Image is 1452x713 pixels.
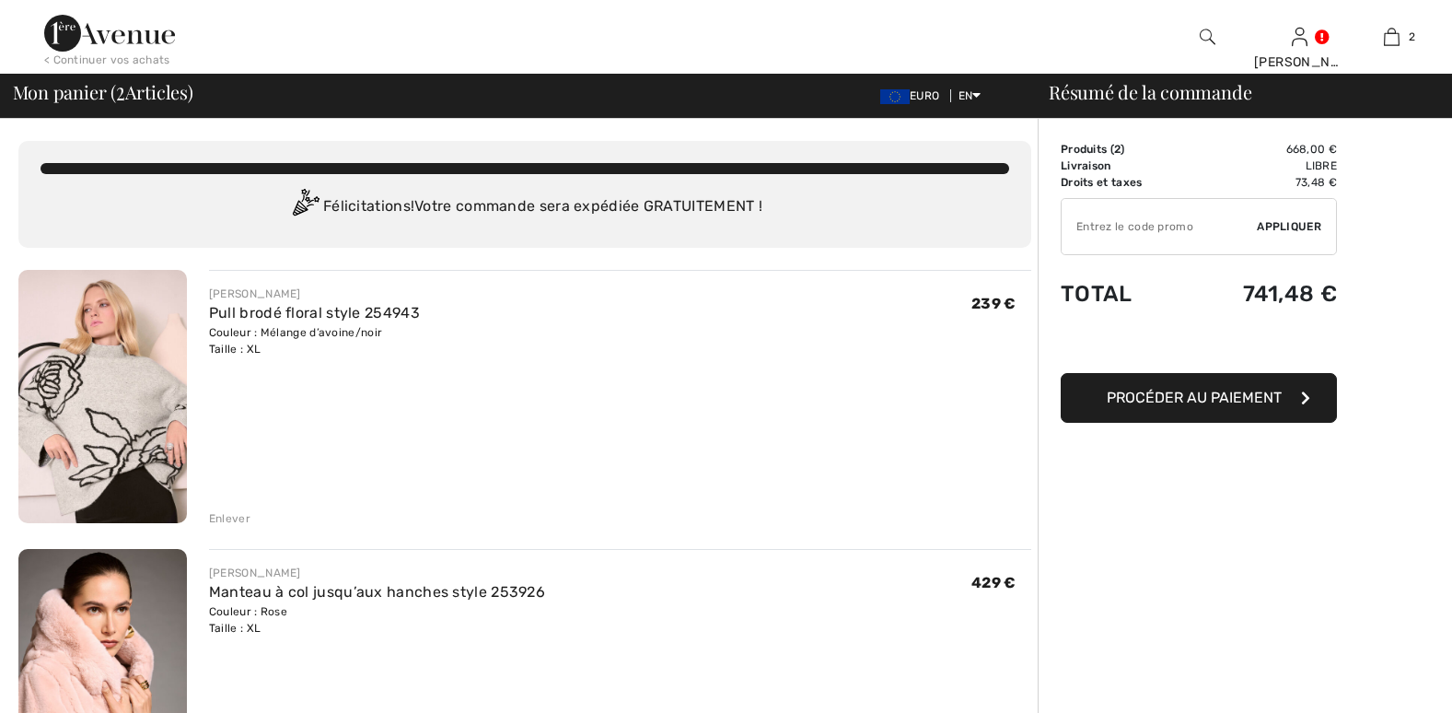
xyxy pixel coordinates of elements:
[1061,141,1189,158] td: )
[971,574,1016,591] span: 429 €
[1061,325,1337,367] iframe: PayPal
[209,326,382,356] font: Couleur : Mélange d’avoine/noir Taille : XL
[286,189,323,226] img: Congratulation2.svg
[880,89,947,102] span: EURO
[1061,143,1121,156] font: Produits (
[971,295,1016,312] span: 239 €
[116,78,125,102] span: 2
[1107,389,1282,406] span: Procéder au paiement
[209,286,420,302] div: [PERSON_NAME]
[1257,218,1321,235] span: Appliquer
[1254,53,1344,72] div: [PERSON_NAME]
[209,304,420,321] a: Pull brodé floral style 254943
[880,89,910,104] img: Euro
[13,79,116,104] font: Mon panier (
[958,89,973,102] font: EN
[1061,373,1337,423] button: Procéder au paiement
[209,583,545,601] a: Manteau à col jusqu’aux hanches style 253926
[323,197,762,215] font: Félicitations! Votre commande sera expédiée GRATUITEMENT !
[1061,174,1189,191] td: Droits et taxes
[1061,263,1189,325] td: Total
[1292,26,1307,48] img: Mes infos
[18,270,187,523] img: Pull brodé floral style 254943
[1409,29,1415,45] span: 2
[1189,174,1337,191] td: 73,48 €
[1189,263,1337,325] td: 741,48 €
[1061,158,1189,174] td: Livraison
[1114,143,1121,156] span: 2
[209,605,287,635] font: Couleur : Rose Taille : XL
[125,79,193,104] font: Articles)
[1062,199,1257,254] input: Promo code
[1189,141,1337,158] td: 668,00 €
[1384,26,1400,48] img: Mon sac
[1292,28,1307,45] a: Sign In
[1200,26,1215,48] img: Rechercher sur le site Web
[209,510,250,527] div: Enlever
[44,15,175,52] img: 1ère Avenue
[44,52,170,68] div: < Continuer vos achats
[1189,158,1337,174] td: Libre
[1027,83,1441,101] div: Résumé de la commande
[209,565,545,581] div: [PERSON_NAME]
[1346,26,1436,48] a: 2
